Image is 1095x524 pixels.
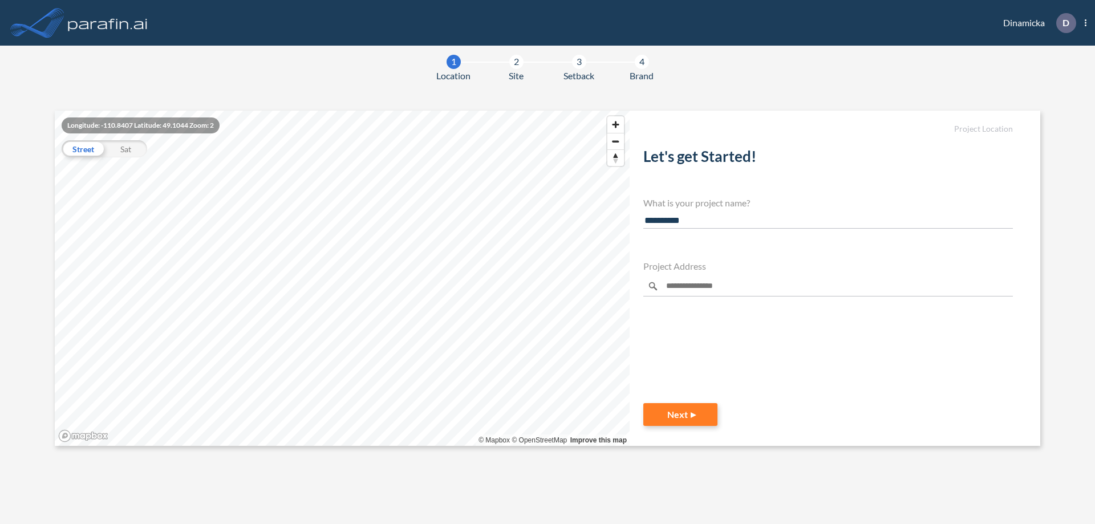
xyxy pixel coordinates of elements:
div: 3 [572,55,586,69]
a: Improve this map [570,436,627,444]
a: OpenStreetMap [512,436,567,444]
div: Street [62,140,104,157]
input: Enter a location [643,276,1013,296]
div: 1 [447,55,461,69]
button: Reset bearing to north [607,149,624,166]
h4: Project Address [643,261,1013,271]
button: Next [643,403,717,426]
p: D [1062,18,1069,28]
span: Site [509,69,524,83]
div: Sat [104,140,147,157]
div: Longitude: -110.8407 Latitude: 49.1044 Zoom: 2 [62,117,220,133]
img: logo [66,11,150,34]
span: Location [436,69,471,83]
span: Brand [630,69,654,83]
a: Mapbox homepage [58,429,108,442]
span: Setback [563,69,594,83]
button: Zoom out [607,133,624,149]
h5: Project Location [643,124,1013,134]
div: 2 [509,55,524,69]
span: Reset bearing to north [607,150,624,166]
canvas: Map [55,111,630,446]
a: Mapbox [478,436,510,444]
button: Zoom in [607,116,624,133]
div: 4 [635,55,649,69]
h4: What is your project name? [643,197,1013,208]
div: Dinamicka [986,13,1086,33]
h2: Let's get Started! [643,148,1013,170]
